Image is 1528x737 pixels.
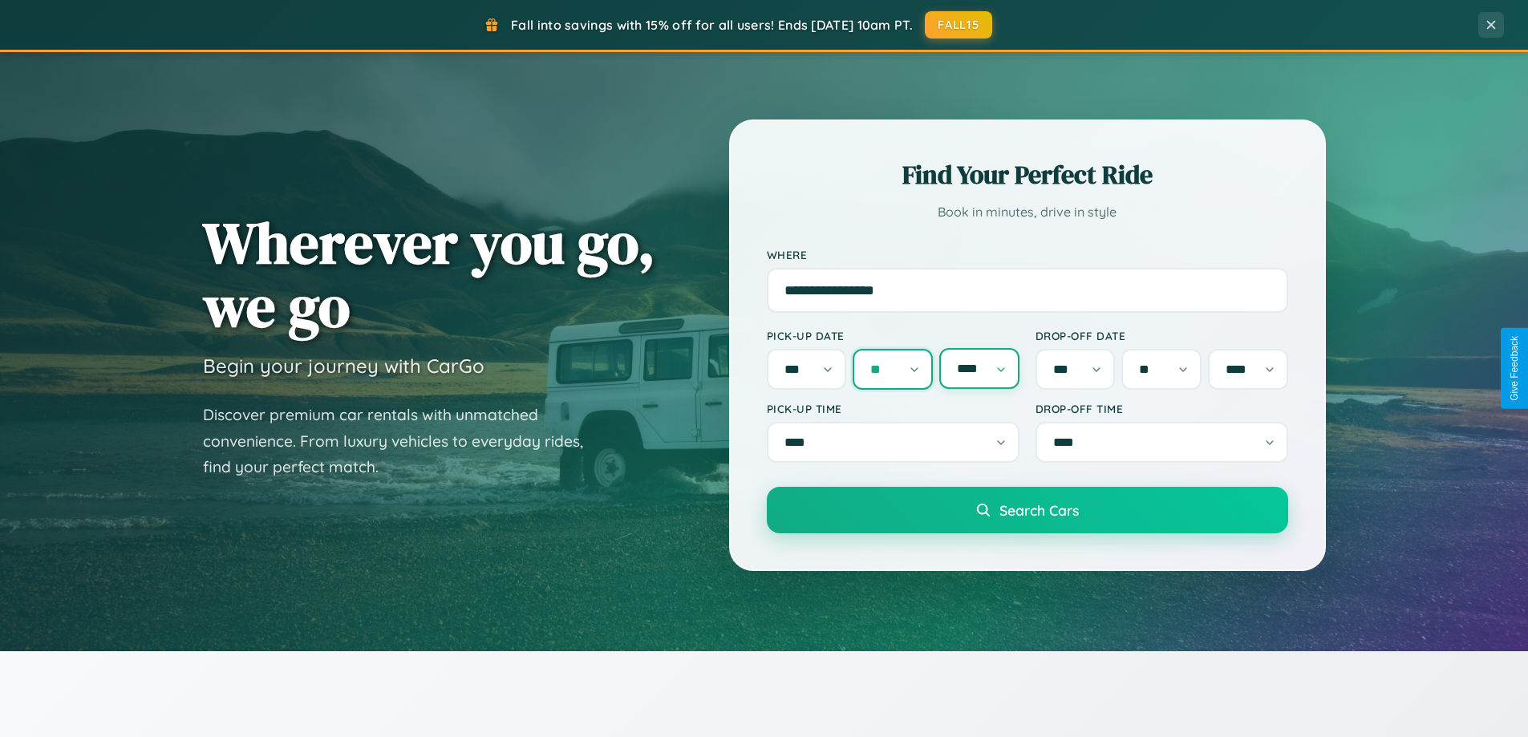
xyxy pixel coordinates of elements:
[767,402,1019,415] label: Pick-up Time
[1036,329,1288,342] label: Drop-off Date
[767,487,1288,533] button: Search Cars
[1509,336,1520,401] div: Give Feedback
[767,248,1288,261] label: Where
[203,211,655,338] h1: Wherever you go, we go
[999,501,1079,519] span: Search Cars
[203,354,484,378] h3: Begin your journey with CarGo
[203,402,604,480] p: Discover premium car rentals with unmatched convenience. From luxury vehicles to everyday rides, ...
[767,157,1288,192] h2: Find Your Perfect Ride
[767,329,1019,342] label: Pick-up Date
[511,17,913,33] span: Fall into savings with 15% off for all users! Ends [DATE] 10am PT.
[925,11,992,38] button: FALL15
[1036,402,1288,415] label: Drop-off Time
[767,200,1288,224] p: Book in minutes, drive in style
